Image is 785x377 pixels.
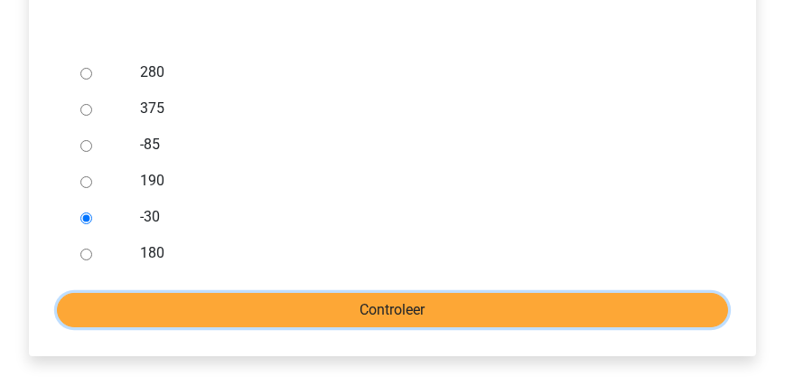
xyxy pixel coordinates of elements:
[140,98,698,119] label: 375
[57,293,728,327] input: Controleer
[140,242,698,264] label: 180
[140,61,698,83] label: 280
[140,134,698,156] label: -85
[140,206,698,228] label: -30
[140,170,698,192] label: 190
